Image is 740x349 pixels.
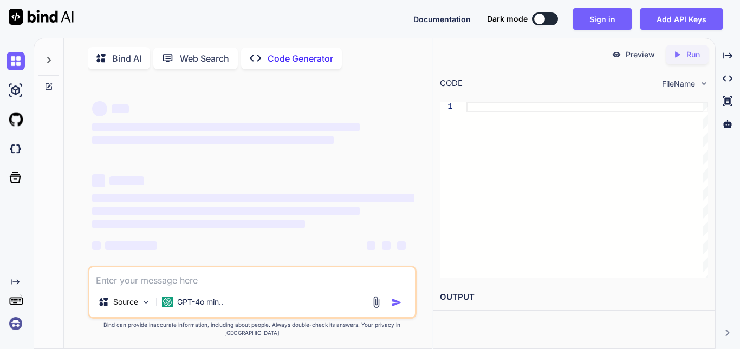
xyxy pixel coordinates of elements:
[92,241,101,250] span: ‌
[370,296,382,308] img: attachment
[7,140,25,158] img: darkCloudIdeIcon
[7,81,25,100] img: ai-studio
[112,52,141,65] p: Bind AI
[440,77,463,90] div: CODE
[88,321,417,337] p: Bind can provide inaccurate information, including about people. Always double-check its answers....
[573,8,632,30] button: Sign in
[7,314,25,333] img: signin
[92,174,105,187] span: ‌
[433,285,715,310] h2: OUTPUT
[367,241,375,250] span: ‌
[487,14,528,24] span: Dark mode
[105,241,157,250] span: ‌
[382,241,391,250] span: ‌
[7,110,25,129] img: githubLight
[612,50,621,60] img: preview
[92,123,360,131] span: ‌
[662,78,695,89] span: FileName
[9,9,74,25] img: Bind AI
[162,297,173,307] img: GPT-4o mini
[413,15,471,24] span: Documentation
[92,101,107,116] span: ‌
[686,49,700,60] p: Run
[180,52,229,65] p: Web Search
[391,297,402,308] img: icon
[109,176,144,185] span: ‌
[7,52,25,70] img: chat
[92,136,334,144] span: ‌
[112,104,129,113] span: ‌
[92,220,305,228] span: ‌
[397,241,406,250] span: ‌
[413,14,471,25] button: Documentation
[113,297,138,307] p: Source
[92,194,414,202] span: ‌
[699,79,709,88] img: chevron down
[141,298,151,307] img: Pick Models
[268,52,333,65] p: Code Generator
[440,102,452,112] div: 1
[640,8,723,30] button: Add API Keys
[177,297,223,307] p: GPT-4o min..
[626,49,655,60] p: Preview
[92,207,360,215] span: ‌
